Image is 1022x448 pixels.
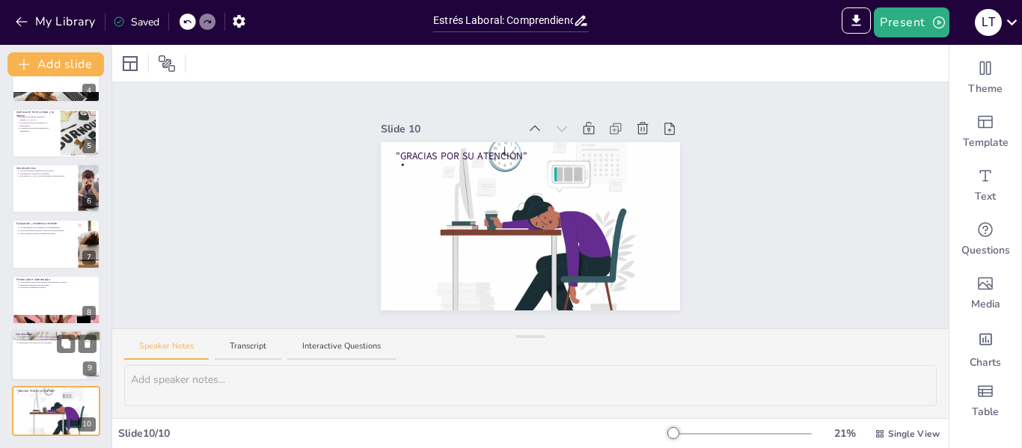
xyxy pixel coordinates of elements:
button: Present [874,7,949,37]
span: Position [158,55,176,73]
p: La alta prevalencia en salud y educación es preocupante. [19,230,73,233]
span: Template [963,135,1009,150]
div: l T [975,9,1002,36]
p: Consecuencias [16,166,74,171]
button: l T [975,7,1002,37]
span: Media [971,297,1000,312]
button: Speaker Notes [124,340,209,360]
button: Duplicate Slide [57,334,75,352]
div: 10 [78,417,96,432]
p: Nuevos modelos ofrecen enfoques integrales. [19,233,73,236]
div: 21 % [827,426,863,441]
div: 8 [12,275,100,325]
p: El estrés prolongado aumenta el [MEDICAL_DATA]. [19,115,56,120]
div: Slide 10 / 10 [118,426,668,441]
p: "GRACIAS POR SU ATENCIÓN" [16,388,96,393]
div: Add charts and graphs [949,320,1021,374]
div: Change the overall theme [949,51,1021,105]
div: 6 [82,194,96,209]
div: 5 [12,108,100,158]
button: My Library [11,10,102,34]
span: Charts [970,355,1001,370]
span: Table [972,405,999,420]
button: Transcript [215,340,281,360]
span: Single View [888,427,940,441]
span: Text [975,189,996,204]
p: La prevención debe ser abordada a nivel personal y laboral. [19,280,96,283]
div: 4 [12,52,100,102]
div: 10 [12,386,100,435]
div: 9 [83,362,97,376]
div: 6 [12,164,100,213]
div: Add ready made slides [949,105,1021,159]
div: 7 [12,219,100,269]
p: La salud mental y física están interconectadas. [19,339,97,342]
span: Export to PowerPoint [842,7,871,37]
div: Layout [118,52,142,76]
span: Questions [961,243,1010,258]
p: Prevención e intervención [16,277,96,281]
div: 5 [82,139,96,153]
p: La cultura de bienestar es crucial. [19,286,96,289]
p: El rendimiento laboral se ve afectado. [19,172,73,175]
div: 4 [82,84,96,98]
div: Saved [113,14,159,30]
div: Slide 10 [381,121,518,137]
div: 9 [11,330,101,381]
button: Delete Slide [79,334,97,352]
p: Las consecuencias individuales son graves. [19,169,73,172]
p: Conclusiones [16,332,97,337]
button: Interactive Questions [287,340,396,360]
div: Get real-time input from your audience [949,212,1021,266]
p: El [MEDICAL_DATA] es un problema de salud pública. [19,175,73,178]
div: Add a table [949,374,1021,428]
p: "GRACIAS POR SU ATENCIÓN" [396,149,665,163]
input: Insert title [433,10,573,31]
p: Estrategias personales son esenciales. [19,283,96,286]
p: Qué ocurre en el cuerpo y la mente [16,110,56,118]
p: El [MEDICAL_DATA] es una crisis del equilibrio. [19,336,97,339]
div: Add images, graphics, shapes or video [949,266,1021,320]
p: Evaluación y evidencia reciente [16,221,74,226]
p: La pérdida de motivación impacta el rendimiento. [19,126,56,132]
div: Add text boxes [949,159,1021,212]
p: Estrategias de prevención son necesarias. [19,342,97,345]
div: 7 [82,251,96,265]
button: Add slide [7,52,104,76]
p: Los instrumentos de evaluación son fundamentales. [19,227,73,230]
div: 8 [82,306,96,320]
p: Los síntomas físicos son diversos y preocupantes. [19,121,56,126]
span: Theme [968,82,1003,96]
